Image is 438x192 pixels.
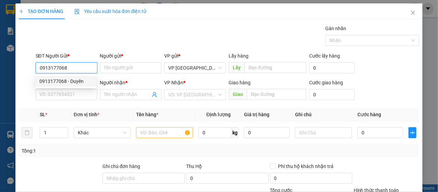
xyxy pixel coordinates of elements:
span: plus [19,9,24,14]
th: Ghi chú [292,108,355,121]
div: SĐT Người Gửi [36,52,97,60]
input: Dọc đường [247,89,306,100]
button: plus [409,127,416,138]
span: TẠO ĐƠN HÀNG [19,9,63,14]
button: delete [22,127,33,138]
label: Ghi chú đơn hàng [102,164,140,169]
span: VP Nhận [164,80,183,85]
span: Giao [229,89,247,100]
span: Giá trị hàng [244,112,269,117]
span: Đơn vị tính [74,112,99,117]
div: VP gửi [164,52,226,60]
span: close [410,10,416,15]
span: plus [409,130,416,135]
div: Người gửi [100,52,162,60]
input: Cước giao hàng [309,89,355,100]
span: Thu Hộ [186,164,202,169]
span: Khác [78,128,126,138]
span: VP Nha Trang xe Limousine [168,63,222,73]
span: SL [40,112,45,117]
span: Cước hàng [357,112,381,117]
span: Yêu cầu xuất hóa đơn điện tử [74,9,147,14]
span: Lấy [229,62,244,73]
label: Cước giao hàng [309,80,343,85]
span: Giao hàng [229,80,251,85]
label: Gán nhãn [325,26,346,31]
label: Cước lấy hàng [309,53,340,59]
input: Ghi chú đơn hàng [102,173,185,184]
div: Tổng: 1 [22,147,170,155]
input: 0 [244,127,290,138]
input: Ghi Chú [295,127,352,138]
div: 0913177068 - Duyên [39,77,92,85]
span: kg [232,127,239,138]
span: Tên hàng [136,112,158,117]
span: Lấy hàng [229,53,248,59]
span: Phí thu hộ khách nhận trả [276,163,337,170]
div: 0913177068 - Duyên [35,76,96,87]
div: Người nhận [100,79,162,86]
span: Định lượng [206,112,231,117]
button: Close [403,3,423,23]
input: VD: Bàn, Ghế [136,127,193,138]
img: icon [74,9,80,14]
input: Dọc đường [244,62,306,73]
input: Cước lấy hàng [309,62,355,73]
span: user-add [152,92,157,97]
